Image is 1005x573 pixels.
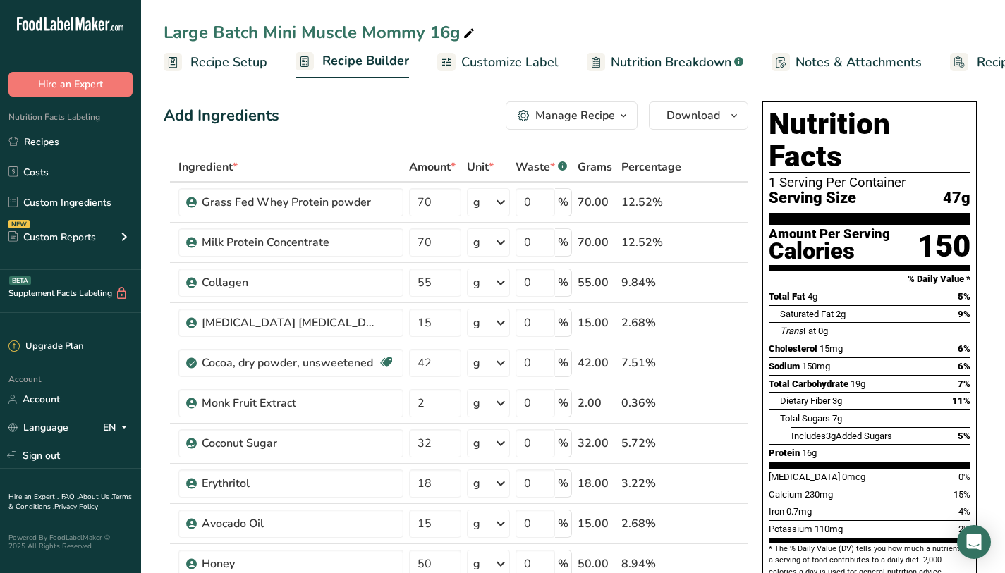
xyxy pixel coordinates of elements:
span: 3g [826,431,836,441]
div: [MEDICAL_DATA] [MEDICAL_DATA] fiber (Chicory Root Powder) [202,314,378,331]
span: Ingredient [178,159,238,175]
span: 9% [958,309,970,319]
div: Add Ingredients [164,104,279,128]
div: 2.68% [621,515,681,532]
span: Serving Size [769,190,856,207]
div: 18.00 [578,475,616,492]
span: Percentage [621,159,681,175]
div: 15.00 [578,515,616,532]
button: Hire an Expert [8,72,133,97]
a: Recipe Setup [164,47,267,78]
div: g [473,475,480,492]
span: Total Fat [769,291,805,302]
span: Includes Added Sugars [791,431,892,441]
span: 19g [851,378,865,389]
div: 1 Serving Per Container [769,175,970,190]
button: Manage Recipe [506,101,638,130]
span: 7g [832,413,842,424]
div: 7.51% [621,355,681,371]
div: g [473,314,480,331]
span: Protein [769,448,800,458]
div: Erythritol [202,475,378,492]
span: Recipe Setup [190,53,267,72]
div: Manage Recipe [535,107,615,124]
span: Download [666,107,720,124]
span: 4% [958,506,970,517]
span: Sodium [769,361,800,371]
span: Nutrition Breakdown [611,53,731,72]
div: g [473,234,480,251]
div: Milk Protein Concentrate [202,234,378,251]
div: Collagen [202,274,378,291]
span: 7% [958,378,970,389]
span: 0% [958,472,970,482]
div: 15.00 [578,314,616,331]
span: 5% [958,291,970,302]
span: Dietary Fiber [780,395,830,406]
div: g [473,194,480,211]
a: Language [8,415,68,440]
span: Unit [467,159,494,175]
div: g [473,555,480,572]
div: 0.36% [621,395,681,412]
div: Avocado Oil [202,515,378,532]
div: g [473,515,480,532]
span: 11% [952,395,970,406]
span: 110mg [815,524,843,534]
div: g [473,395,480,412]
div: Large Batch Mini Muscle Mommy 16g [164,20,477,45]
div: 12.52% [621,234,681,251]
div: Waste [516,159,567,175]
a: FAQ . [61,492,78,502]
i: Trans [780,326,803,336]
span: 16g [802,448,817,458]
a: Privacy Policy [54,502,98,512]
div: 55.00 [578,274,616,291]
div: g [473,355,480,371]
div: 2.00 [578,395,616,412]
div: Powered By FoodLabelMaker © 2025 All Rights Reserved [8,534,133,550]
span: 4g [808,291,817,302]
div: Open Intercom Messenger [957,525,991,559]
span: Saturated Fat [780,309,834,319]
span: Amount [409,159,456,175]
div: g [473,274,480,291]
span: 2% [958,524,970,534]
span: Recipe Builder [322,51,409,70]
span: Customize Label [461,53,559,72]
a: Notes & Attachments [772,47,922,78]
span: 15% [954,489,970,500]
div: 5.72% [621,435,681,452]
span: 5% [958,431,970,441]
span: 230mg [805,489,833,500]
span: 150mg [802,361,830,371]
span: [MEDICAL_DATA] [769,472,840,482]
span: 3g [832,395,842,406]
a: About Us . [78,492,112,502]
a: Customize Label [437,47,559,78]
div: 2.68% [621,314,681,331]
div: Calories [769,241,890,261]
h1: Nutrition Facts [769,108,970,173]
span: 6% [958,343,970,354]
div: BETA [9,276,31,285]
span: 15mg [820,343,843,354]
button: Download [649,101,748,130]
a: Nutrition Breakdown [587,47,743,78]
a: Terms & Conditions . [8,492,132,512]
span: Grams [578,159,612,175]
div: 42.00 [578,355,616,371]
span: Total Sugars [780,413,830,424]
span: 47g [943,190,970,207]
span: Notes & Attachments [796,53,922,72]
span: Iron [769,506,784,517]
div: Grass Fed Whey Protein powder [202,194,378,211]
div: 3.22% [621,475,681,492]
div: 9.84% [621,274,681,291]
span: Cholesterol [769,343,817,354]
div: 70.00 [578,234,616,251]
span: 6% [958,361,970,371]
a: Hire an Expert . [8,492,59,502]
div: NEW [8,220,30,228]
div: Cocoa, dry powder, unsweetened [202,355,378,371]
